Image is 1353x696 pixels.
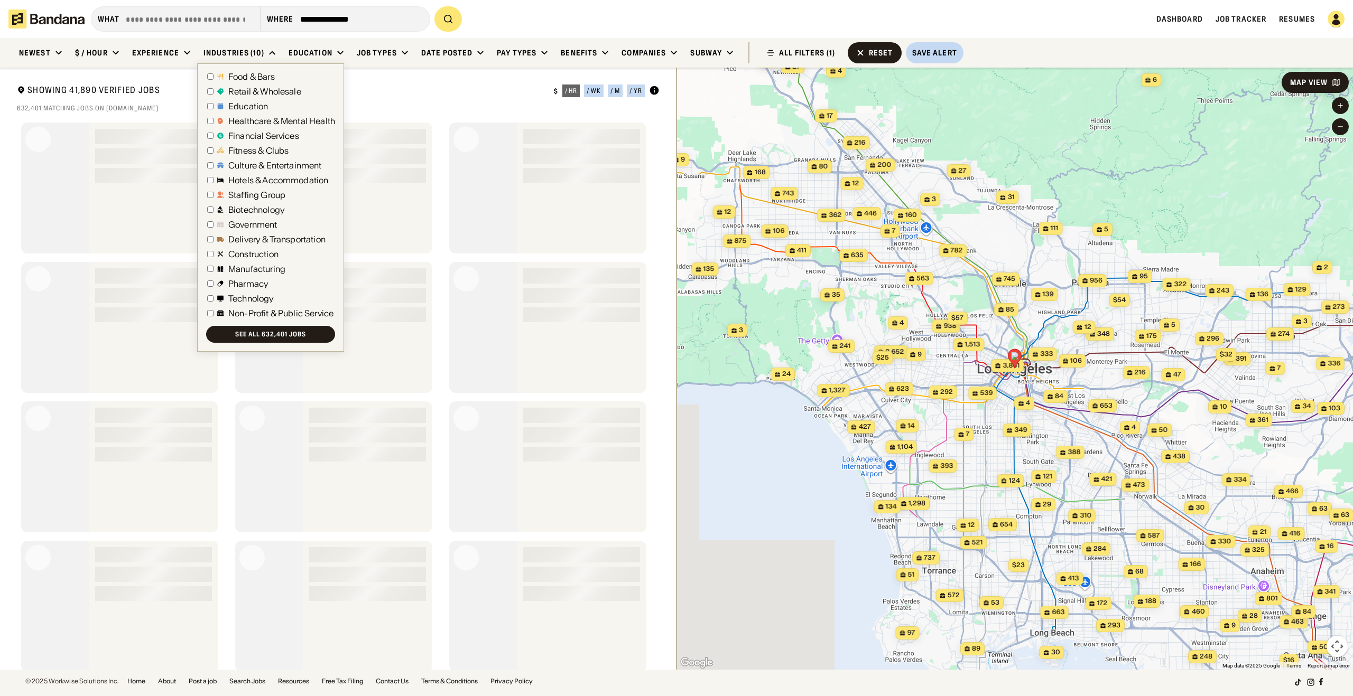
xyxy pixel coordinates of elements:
[561,48,597,58] div: Benefits
[228,235,326,243] div: Delivery & Transportation
[235,331,305,337] div: See all 632,401 jobs
[852,179,859,188] span: 12
[782,189,794,198] span: 743
[1068,574,1079,583] span: 413
[869,49,893,57] div: Reset
[965,340,980,349] span: 1,513
[1148,531,1160,540] span: 587
[1135,567,1144,576] span: 68
[75,48,108,58] div: $ / hour
[1220,402,1227,411] span: 10
[838,67,842,76] span: 4
[966,430,970,439] span: 7
[17,104,660,112] div: 632,401 matching jobs on [DOMAIN_NAME]
[1008,193,1015,202] span: 31
[1290,79,1328,86] div: Map View
[228,117,335,125] div: Healthcare & Mental Health
[1217,286,1229,295] span: 243
[1328,359,1340,368] span: 336
[1327,542,1334,551] span: 16
[228,294,274,303] div: Technology
[840,342,851,351] span: 241
[1051,648,1060,657] span: 30
[1153,76,1157,84] span: 6
[1043,500,1051,509] span: 29
[1207,334,1219,343] span: 296
[832,290,840,299] span: 35
[703,265,715,274] span: 135
[1104,225,1108,234] span: 5
[859,422,871,431] span: 427
[908,421,915,430] span: 14
[127,678,145,684] a: Home
[1108,621,1120,630] span: 293
[228,72,275,81] div: Food & Bars
[1222,663,1280,669] span: Map data ©2025 Google
[1333,303,1345,312] span: 273
[1290,529,1301,538] span: 416
[972,644,980,653] span: 89
[735,237,747,246] span: 875
[1329,404,1340,413] span: 103
[1070,356,1082,365] span: 106
[228,205,285,214] div: Biotechnology
[98,14,119,24] div: what
[228,102,268,110] div: Education
[1006,305,1014,314] span: 85
[1319,643,1331,652] span: 501
[1220,350,1232,358] span: $32
[228,87,301,96] div: Retail & Wholesale
[912,48,957,58] div: Save Alert
[782,370,791,379] span: 24
[1139,272,1148,281] span: 95
[8,10,85,29] img: Bandana logotype
[1324,263,1328,272] span: 2
[1097,599,1107,608] span: 172
[827,111,833,120] span: 17
[278,678,309,684] a: Resources
[892,227,896,236] span: 7
[228,131,299,140] div: Financial Services
[1100,401,1113,410] span: 653
[679,656,714,670] img: Google
[886,502,897,511] span: 134
[1249,612,1258,620] span: 28
[1156,14,1203,24] a: Dashboard
[1308,663,1350,669] a: Report a map error
[725,208,731,217] span: 12
[1286,487,1299,496] span: 466
[1200,652,1212,661] span: 248
[940,462,953,471] span: 393
[1009,476,1020,485] span: 124
[629,88,642,94] div: / yr
[228,191,285,199] div: Staffing Group
[916,274,929,283] span: 563
[896,384,909,393] span: 623
[1257,290,1268,299] span: 136
[1327,636,1348,657] button: Map camera controls
[228,220,277,229] div: Government
[1218,537,1231,546] span: 330
[886,347,904,356] span: 2,652
[797,246,807,255] span: 411
[851,251,864,260] span: 635
[905,211,917,220] span: 160
[1286,663,1301,669] a: Terms (opens in new tab)
[779,49,835,57] div: ALL FILTERS (1)
[622,48,666,58] div: Companies
[773,227,784,236] span: 106
[421,48,472,58] div: Date Posted
[1174,280,1187,289] span: 322
[1043,472,1052,481] span: 121
[228,279,268,288] div: Pharmacy
[1026,399,1030,408] span: 4
[1266,594,1278,603] span: 801
[900,318,904,327] span: 4
[1216,14,1266,24] a: Job Tracker
[864,209,877,218] span: 446
[228,176,329,184] div: Hotels & Accommodation
[1279,14,1315,24] a: Resumes
[855,138,866,147] span: 216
